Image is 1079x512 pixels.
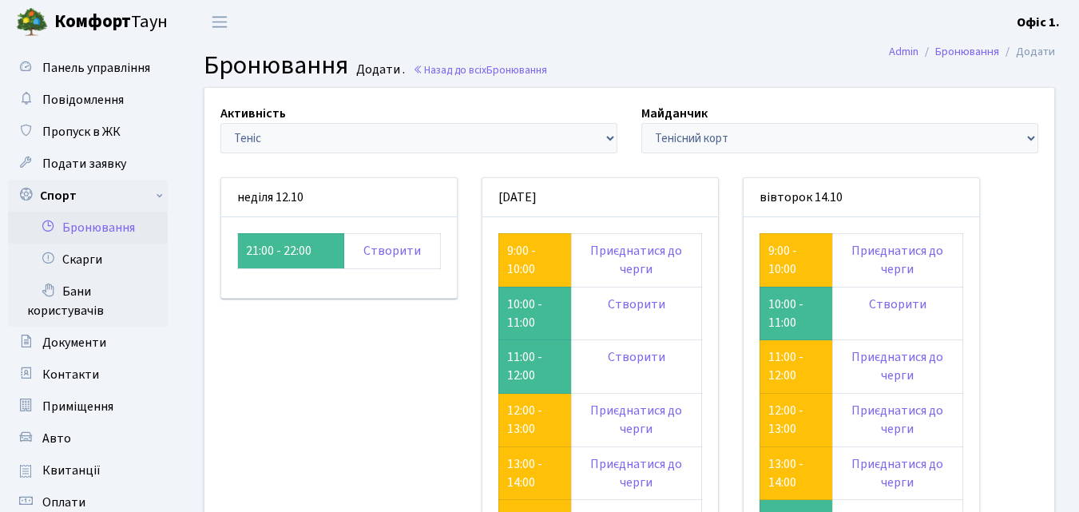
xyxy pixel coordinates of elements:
[42,334,106,351] span: Документи
[507,242,536,278] a: 9:00 - 10:00
[608,296,665,313] a: Створити
[16,6,48,38] img: logo.png
[54,9,168,36] span: Таун
[482,178,718,217] div: [DATE]
[8,84,168,116] a: Повідомлення
[851,455,943,491] a: Приєднатися до черги
[8,276,168,327] a: Бани користувачів
[608,348,665,366] a: Створити
[507,455,542,491] a: 13:00 - 14:00
[363,242,421,260] a: Створити
[42,430,71,447] span: Авто
[768,348,803,384] a: 11:00 - 12:00
[8,359,168,391] a: Контакти
[221,178,457,217] div: неділя 12.10
[869,296,926,313] a: Створити
[8,148,168,180] a: Подати заявку
[851,242,943,278] a: Приєднатися до черги
[768,455,803,491] a: 13:00 - 14:00
[42,91,124,109] span: Повідомлення
[8,212,168,244] a: Бронювання
[8,52,168,84] a: Панель управління
[498,340,571,394] td: 11:00 - 12:00
[641,104,708,123] label: Майданчик
[935,43,999,60] a: Бронювання
[200,9,240,35] button: Переключити навігацію
[999,43,1055,61] li: Додати
[204,47,348,84] span: Бронювання
[238,233,344,268] td: 21:00 - 22:00
[507,402,542,438] a: 12:00 - 13:00
[865,35,1079,69] nav: breadcrumb
[42,155,126,173] span: Подати заявку
[54,9,131,34] b: Комфорт
[1017,14,1060,31] b: Офіс 1.
[42,462,101,479] span: Квитанції
[8,454,168,486] a: Квитанції
[768,242,797,278] a: 9:00 - 10:00
[889,43,918,60] a: Admin
[1017,13,1060,32] a: Офіс 1.
[8,391,168,423] a: Приміщення
[8,180,168,212] a: Спорт
[851,348,943,384] a: Приєднатися до черги
[590,402,682,438] a: Приєднатися до черги
[8,423,168,454] a: Авто
[486,62,547,77] span: Бронювання
[498,287,571,340] td: 10:00 - 11:00
[8,327,168,359] a: Документи
[220,104,286,123] label: Активність
[42,59,150,77] span: Панель управління
[42,123,121,141] span: Пропуск в ЖК
[42,366,99,383] span: Контакти
[851,402,943,438] a: Приєднатися до черги
[590,242,682,278] a: Приєднатися до черги
[8,244,168,276] a: Скарги
[42,494,85,511] span: Оплати
[353,62,405,77] small: Додати .
[760,287,832,340] td: 10:00 - 11:00
[42,398,113,415] span: Приміщення
[768,402,803,438] a: 12:00 - 13:00
[590,455,682,491] a: Приєднатися до черги
[413,62,547,77] a: Назад до всіхБронювання
[8,116,168,148] a: Пропуск в ЖК
[744,178,979,217] div: вівторок 14.10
